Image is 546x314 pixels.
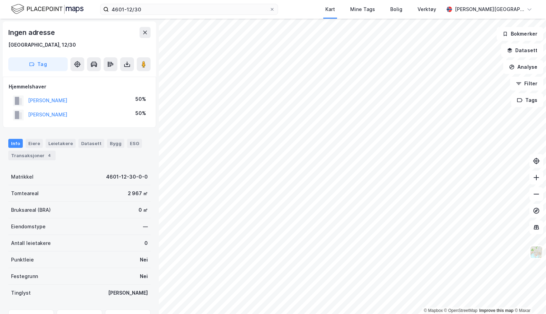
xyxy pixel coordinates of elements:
[11,173,33,181] div: Matrikkel
[140,256,148,264] div: Nei
[350,5,375,13] div: Mine Tags
[8,151,56,160] div: Transaksjoner
[106,173,148,181] div: 4601-12-30-0-0
[511,281,546,314] div: Kontrollprogram for chat
[11,289,31,297] div: Tinglyst
[511,281,546,314] iframe: Chat Widget
[510,77,543,91] button: Filter
[109,4,269,15] input: Søk på adresse, matrikkel, gårdeiere, leietakere eller personer
[455,5,524,13] div: [PERSON_NAME][GEOGRAPHIC_DATA]
[8,57,68,71] button: Tag
[497,27,543,41] button: Bokmerker
[11,206,51,214] div: Bruksareal (BRA)
[530,246,543,259] img: Z
[8,139,23,148] div: Info
[424,308,443,313] a: Mapbox
[140,272,148,280] div: Nei
[501,44,543,57] button: Datasett
[11,222,46,231] div: Eiendomstype
[11,189,39,198] div: Tomteareal
[135,95,146,103] div: 50%
[503,60,543,74] button: Analyse
[46,139,76,148] div: Leietakere
[11,3,84,15] img: logo.f888ab2527a4732fd821a326f86c7f29.svg
[479,308,514,313] a: Improve this map
[9,83,150,91] div: Hjemmelshaver
[418,5,436,13] div: Verktøy
[143,222,148,231] div: —
[11,256,34,264] div: Punktleie
[144,239,148,247] div: 0
[26,139,43,148] div: Eiere
[390,5,402,13] div: Bolig
[127,139,142,148] div: ESG
[78,139,104,148] div: Datasett
[8,41,76,49] div: [GEOGRAPHIC_DATA], 12/30
[325,5,335,13] div: Kart
[444,308,478,313] a: OpenStreetMap
[11,272,38,280] div: Festegrunn
[46,152,53,159] div: 4
[128,189,148,198] div: 2 967 ㎡
[138,206,148,214] div: 0 ㎡
[8,27,56,38] div: Ingen adresse
[107,139,124,148] div: Bygg
[511,93,543,107] button: Tags
[11,239,51,247] div: Antall leietakere
[108,289,148,297] div: [PERSON_NAME]
[135,109,146,117] div: 50%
